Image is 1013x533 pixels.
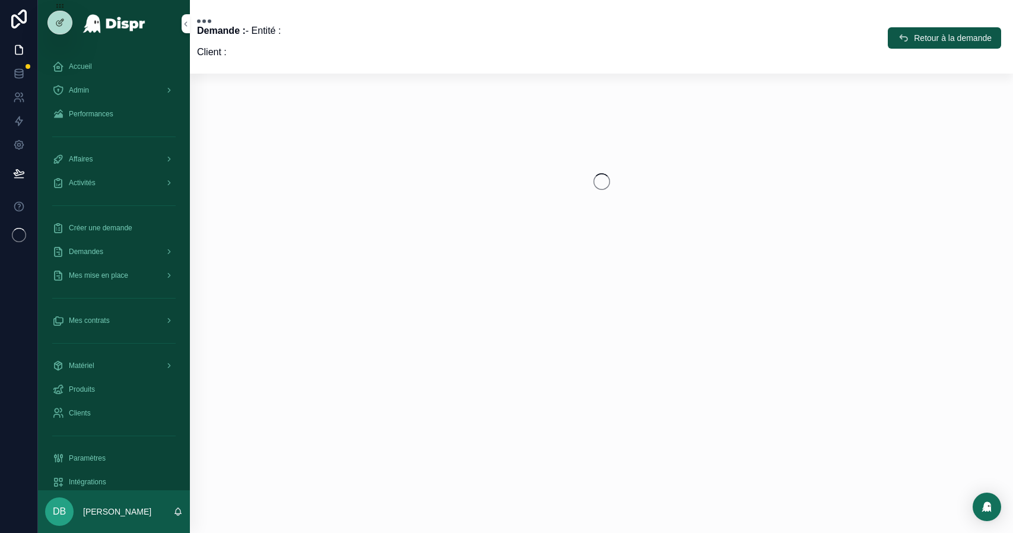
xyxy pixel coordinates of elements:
div: Open Intercom Messenger [973,493,1001,521]
a: Performances [45,103,183,125]
a: Demandes [45,241,183,262]
a: Affaires [45,148,183,170]
span: Mes contrats [69,316,110,325]
span: Demandes [69,247,103,256]
p: - Entité : [197,24,281,38]
strong: Demande : [197,26,246,36]
span: Matériel [69,361,94,370]
div: scrollable content [38,47,190,490]
p: Client : [197,45,281,59]
span: Retour à la demande [914,32,992,44]
span: Admin [69,85,89,95]
a: Admin [45,80,183,101]
span: Performances [69,109,113,119]
a: Créer une demande [45,217,183,239]
a: Paramètres [45,448,183,469]
span: DB [53,505,66,519]
span: Produits [69,385,95,394]
p: [PERSON_NAME] [83,506,151,518]
span: Affaires [69,154,93,164]
button: Retour à la demande [888,27,1001,49]
a: Produits [45,379,183,400]
span: Paramètres [69,453,106,463]
a: Matériel [45,355,183,376]
span: Activités [69,178,96,188]
span: Intégrations [69,477,106,487]
span: Clients [69,408,91,418]
a: Accueil [45,56,183,77]
a: Mes mise en place [45,265,183,286]
a: Clients [45,402,183,424]
span: Accueil [69,62,92,71]
span: Mes mise en place [69,271,128,280]
a: Mes contrats [45,310,183,331]
span: Créer une demande [69,223,132,233]
a: Activités [45,172,183,193]
img: App logo [82,14,146,33]
a: Intégrations [45,471,183,493]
